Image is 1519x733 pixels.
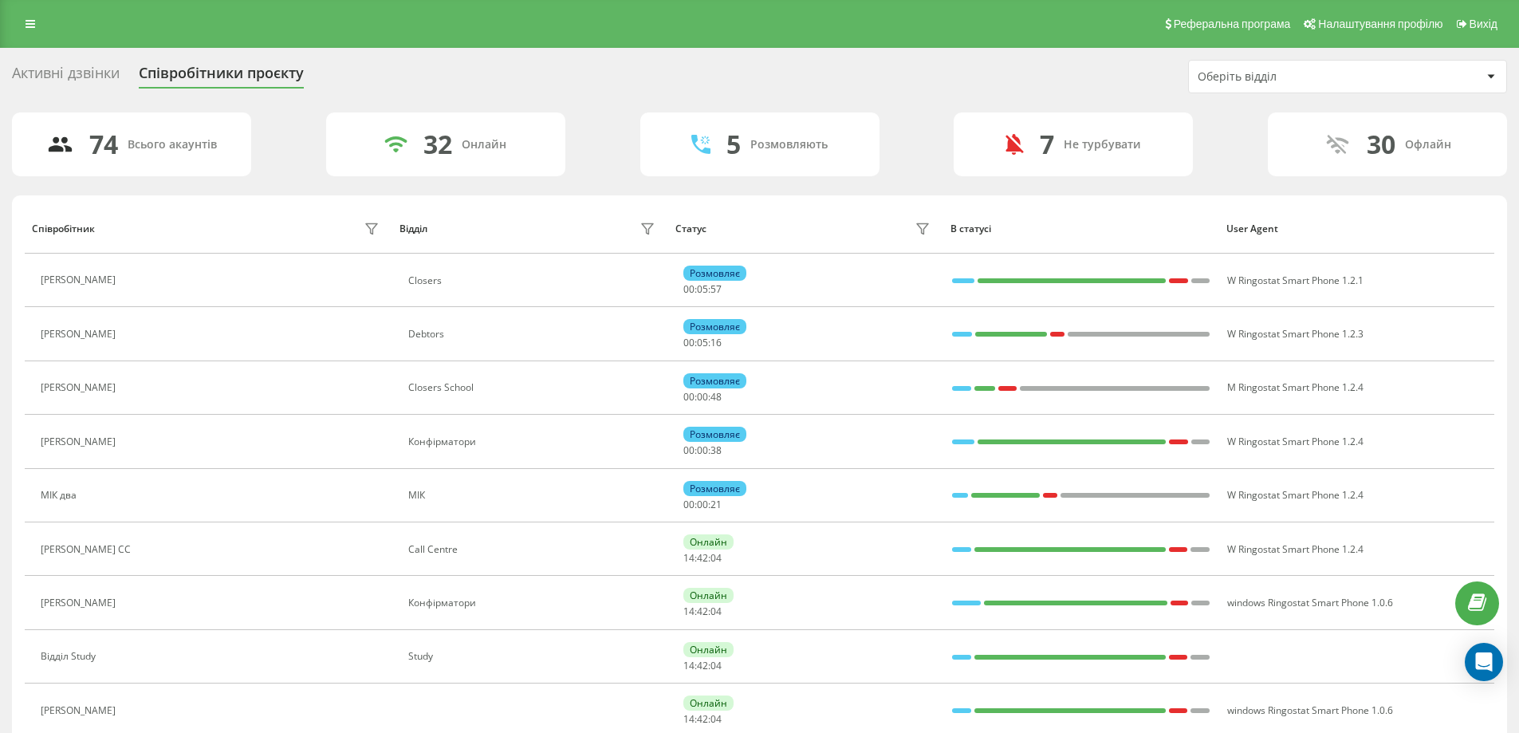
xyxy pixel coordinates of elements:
[683,553,722,564] div: : :
[683,606,722,617] div: : :
[1405,138,1451,152] div: Офлайн
[683,714,722,725] div: : :
[683,390,695,404] span: 00
[683,660,722,672] div: : :
[41,382,120,393] div: [PERSON_NAME]
[710,551,722,565] span: 04
[41,544,135,555] div: [PERSON_NAME] CC
[1227,327,1364,341] span: W Ringostat Smart Phone 1.2.3
[675,223,706,234] div: Статус
[710,390,722,404] span: 48
[683,642,734,657] div: Онлайн
[408,329,659,340] div: Debtors
[12,65,120,89] div: Активні дзвінки
[683,282,695,296] span: 00
[41,329,120,340] div: [PERSON_NAME]
[423,129,452,160] div: 32
[1318,18,1442,30] span: Налаштування профілю
[683,605,695,618] span: 14
[41,705,120,716] div: [PERSON_NAME]
[683,499,722,510] div: : :
[683,284,722,295] div: : :
[41,490,81,501] div: МІК два
[683,712,695,726] span: 14
[1227,435,1364,448] span: W Ringostat Smart Phone 1.2.4
[683,336,695,349] span: 00
[726,129,741,160] div: 5
[408,597,659,609] div: Конфірматори
[683,498,695,511] span: 00
[1064,138,1141,152] div: Не турбувати
[697,712,708,726] span: 42
[697,336,708,349] span: 05
[683,481,746,496] div: Розмовляє
[683,659,695,672] span: 14
[683,445,722,456] div: : :
[399,223,427,234] div: Відділ
[1227,703,1393,717] span: windows Ringostat Smart Phone 1.0.6
[89,129,118,160] div: 74
[683,534,734,550] div: Онлайн
[683,392,722,403] div: : :
[683,319,746,334] div: Розмовляє
[683,443,695,457] span: 00
[41,436,120,447] div: [PERSON_NAME]
[710,443,722,457] span: 38
[697,498,708,511] span: 00
[697,282,708,296] span: 05
[710,336,722,349] span: 16
[1227,596,1393,609] span: windows Ringostat Smart Phone 1.0.6
[1465,643,1503,681] div: Open Intercom Messenger
[1174,18,1291,30] span: Реферальна програма
[1367,129,1395,160] div: 30
[697,551,708,565] span: 42
[408,436,659,447] div: Конфірматори
[750,138,828,152] div: Розмовляють
[697,659,708,672] span: 42
[408,651,659,662] div: Study
[1227,488,1364,502] span: W Ringostat Smart Phone 1.2.4
[683,373,746,388] div: Розмовляє
[1040,129,1054,160] div: 7
[32,223,95,234] div: Співробітник
[408,275,659,286] div: Closers
[1227,274,1364,287] span: W Ringostat Smart Phone 1.2.1
[710,712,722,726] span: 04
[1227,542,1364,556] span: W Ringostat Smart Phone 1.2.4
[1470,18,1497,30] span: Вихід
[462,138,506,152] div: Онлайн
[41,651,100,662] div: Відділ Study
[683,337,722,349] div: : :
[683,588,734,603] div: Онлайн
[408,490,659,501] div: МІК
[950,223,1211,234] div: В статусі
[710,498,722,511] span: 21
[683,266,746,281] div: Розмовляє
[41,597,120,609] div: [PERSON_NAME]
[697,390,708,404] span: 00
[1226,223,1487,234] div: User Agent
[710,659,722,672] span: 04
[697,443,708,457] span: 00
[683,427,746,442] div: Розмовляє
[128,138,217,152] div: Всього акаунтів
[1227,380,1364,394] span: M Ringostat Smart Phone 1.2.4
[41,274,120,286] div: [PERSON_NAME]
[710,605,722,618] span: 04
[697,605,708,618] span: 42
[710,282,722,296] span: 57
[408,382,659,393] div: Closers School
[139,65,304,89] div: Співробітники проєкту
[683,551,695,565] span: 14
[1198,70,1388,84] div: Оберіть відділ
[408,544,659,555] div: Call Centre
[683,696,734,711] div: Онлайн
